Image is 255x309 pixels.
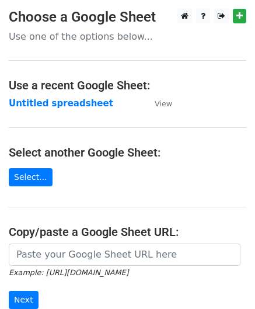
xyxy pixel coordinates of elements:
h4: Use a recent Google Sheet: [9,78,246,92]
p: Use one of the options below... [9,30,246,43]
a: View [143,98,172,109]
small: Example: [URL][DOMAIN_NAME] [9,268,128,277]
input: Paste your Google Sheet URL here [9,244,240,266]
h4: Select another Google Sheet: [9,145,246,159]
h3: Choose a Google Sheet [9,9,246,26]
small: View [155,99,172,108]
a: Select... [9,168,53,186]
a: Untitled spreadsheet [9,98,113,109]
h4: Copy/paste a Google Sheet URL: [9,225,246,239]
input: Next [9,291,39,309]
